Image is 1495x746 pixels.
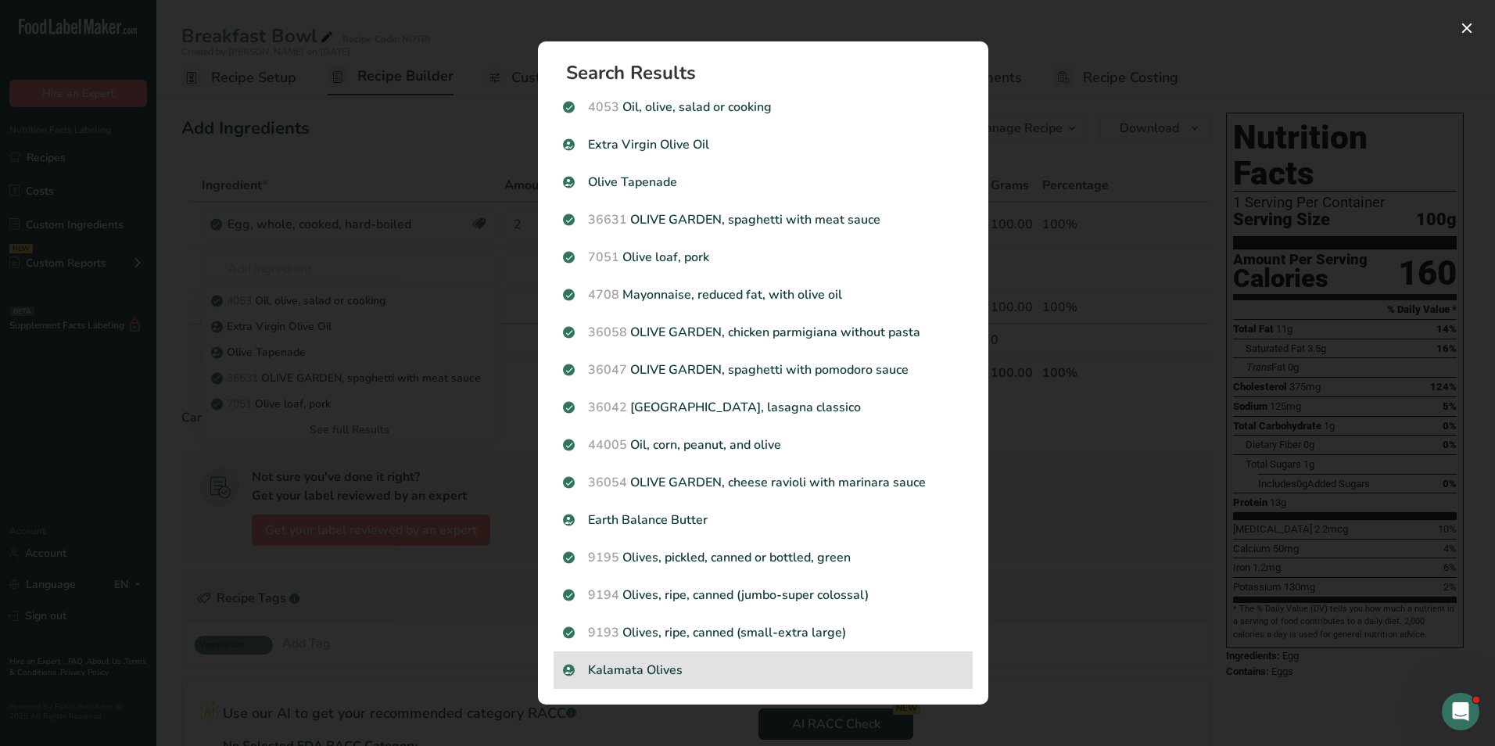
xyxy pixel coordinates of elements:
[563,586,963,604] p: Olives, ripe, canned (jumbo-super colossal)
[588,474,627,491] span: 36054
[588,586,619,604] span: 9194
[563,548,963,567] p: Olives, pickled, canned or bottled, green
[588,436,627,454] span: 44005
[563,285,963,304] p: Mayonnaise, reduced fat, with olive oil
[588,286,619,303] span: 4708
[588,211,627,228] span: 36631
[563,623,963,642] p: Olives, ripe, canned (small-extra large)
[563,173,963,192] p: Olive Tapenade
[1442,693,1479,730] iframe: Intercom live chat
[563,210,963,229] p: OLIVE GARDEN, spaghetti with meat sauce
[588,249,619,266] span: 7051
[588,549,619,566] span: 9195
[588,324,627,341] span: 36058
[563,360,963,379] p: OLIVE GARDEN, spaghetti with pomodoro sauce
[588,624,619,641] span: 9193
[563,323,963,342] p: OLIVE GARDEN, chicken parmigiana without pasta
[563,511,963,529] p: Earth Balance Butter
[588,99,619,116] span: 4053
[588,361,627,378] span: 36047
[566,63,973,82] h1: Search Results
[563,248,963,267] p: Olive loaf, pork
[563,98,963,117] p: Oil, olive, salad or cooking
[563,661,963,680] p: Kalamata Olives
[563,398,963,417] p: [GEOGRAPHIC_DATA], lasagna classico
[563,436,963,454] p: Oil, corn, peanut, and olive
[563,473,963,492] p: OLIVE GARDEN, cheese ravioli with marinara sauce
[563,135,963,154] p: Extra Virgin Olive Oil
[588,399,627,416] span: 36042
